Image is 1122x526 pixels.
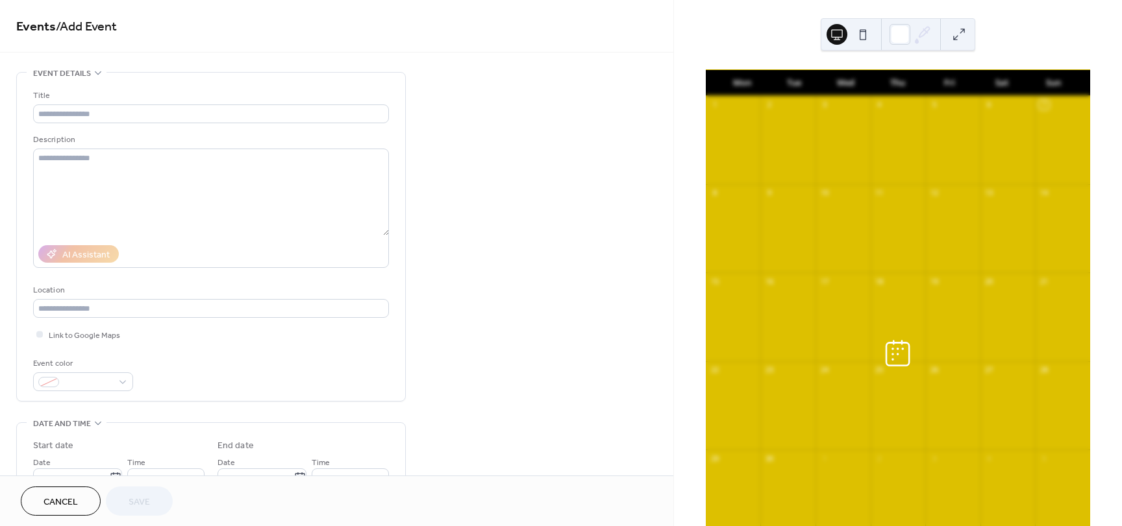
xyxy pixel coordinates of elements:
div: Title [33,89,386,102]
div: 26 [929,365,939,375]
div: Sun [1028,70,1080,96]
button: Cancel [21,486,101,516]
span: Time [312,456,330,470]
div: 21 [1039,276,1049,286]
span: Link to Google Maps [49,329,120,342]
div: Description [33,133,386,147]
div: Fri [924,70,976,96]
a: Events [16,14,56,40]
div: Mon [716,70,768,96]
div: 17 [819,276,829,286]
div: 13 [984,188,994,198]
div: Event color [33,357,131,370]
div: 2 [875,453,884,463]
div: 16 [764,276,774,286]
div: 5 [1039,453,1049,463]
div: 4 [984,453,994,463]
span: / Add Event [56,14,117,40]
div: 3 [819,100,829,110]
div: Thu [872,70,924,96]
span: Cancel [44,496,78,509]
div: Sat [976,70,1028,96]
div: 1 [819,453,829,463]
div: Tue [768,70,820,96]
div: 4 [875,100,884,110]
div: 24 [819,365,829,375]
span: Date [33,456,51,470]
div: 18 [875,276,884,286]
span: Time [127,456,145,470]
div: 25 [875,365,884,375]
div: 1 [710,100,719,110]
span: Event details [33,67,91,80]
div: 9 [764,188,774,198]
div: Wed [820,70,872,96]
div: 14 [1039,188,1049,198]
div: 2 [764,100,774,110]
div: 22 [710,365,719,375]
div: End date [218,439,254,453]
div: 20 [984,276,994,286]
div: 19 [929,276,939,286]
div: 8 [710,188,719,198]
div: 23 [764,365,774,375]
div: 11 [875,188,884,198]
div: 3 [929,453,939,463]
div: Location [33,283,386,297]
div: 7 [1039,100,1049,110]
div: 5 [929,100,939,110]
div: 29 [710,453,719,463]
div: 6 [984,100,994,110]
div: 27 [984,365,994,375]
div: 28 [1039,365,1049,375]
span: Date [218,456,235,470]
div: 30 [764,453,774,463]
div: 15 [710,276,719,286]
div: Start date [33,439,73,453]
div: 12 [929,188,939,198]
span: Date and time [33,417,91,431]
div: 10 [819,188,829,198]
